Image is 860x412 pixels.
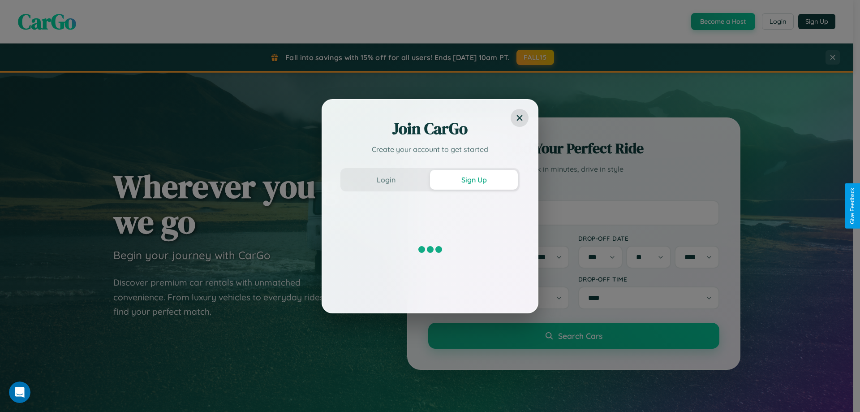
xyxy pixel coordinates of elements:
button: Sign Up [430,170,518,190]
h2: Join CarGo [340,118,520,139]
div: Give Feedback [849,188,856,224]
iframe: Intercom live chat [9,382,30,403]
button: Login [342,170,430,190]
p: Create your account to get started [340,144,520,155]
